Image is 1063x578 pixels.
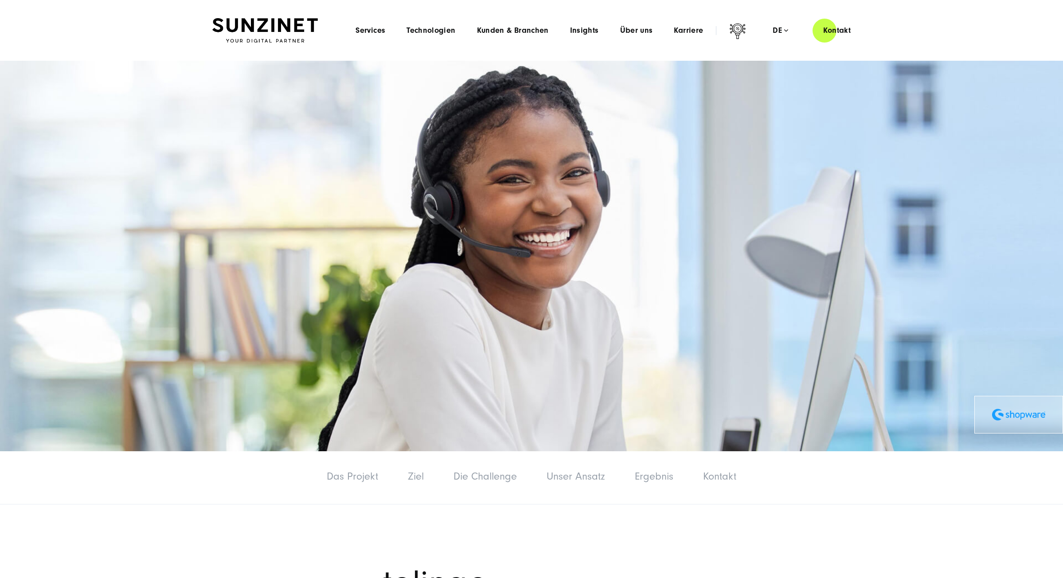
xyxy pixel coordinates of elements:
a: Ziel [408,470,424,482]
a: Ergebnis [635,470,673,482]
a: Insights [570,26,599,35]
a: Karriere [674,26,703,35]
img: Shopware - Digitalagentur SUNZINET [992,400,1045,429]
img: SUNZINET Full Service Digital Agentur [212,18,318,43]
a: Das Projekt [327,470,378,482]
a: Unser Ansatz [547,470,605,482]
a: Die Challenge [453,470,517,482]
a: Kontakt [813,18,861,43]
div: de [773,26,788,35]
a: Services [356,26,385,35]
a: Kontakt [703,470,736,482]
a: Über uns [620,26,653,35]
a: Kunden & Branchen [477,26,549,35]
a: Technologien [406,26,455,35]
